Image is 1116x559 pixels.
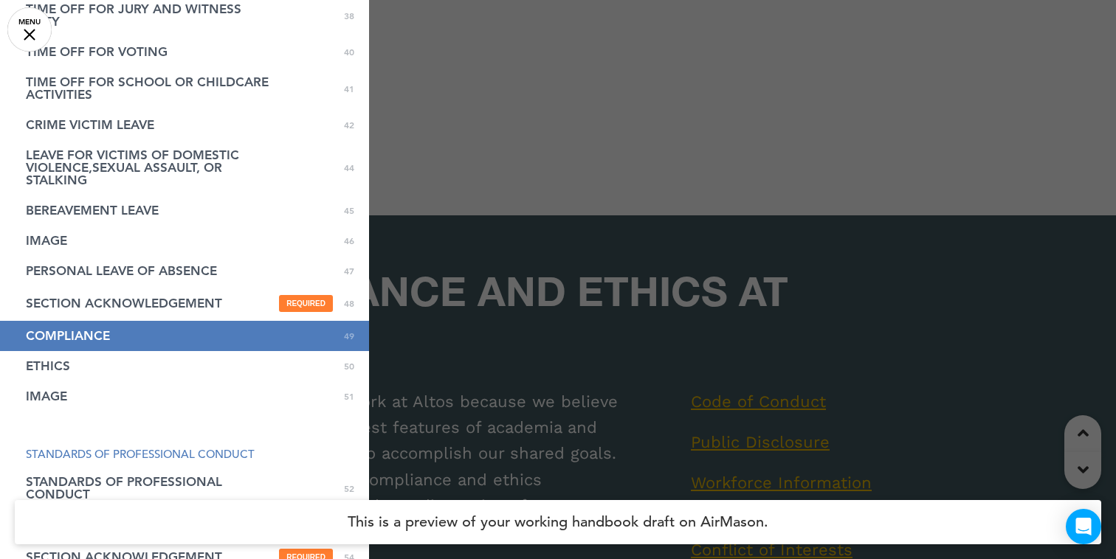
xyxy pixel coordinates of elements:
[344,10,354,22] span: 38
[344,390,354,403] span: 51
[26,265,217,277] span: PERSONAL LEAVE OF ABSENCE
[26,149,269,187] span: LEAVE FOR VICTIMS OF DOMESTIC VIOLENCE,SEXUAL ASSAULT, OR STALKING
[344,204,354,217] span: 45
[26,330,110,342] span: COMPLIANCE
[344,83,354,95] span: 41
[26,119,154,131] span: CRIME VICTIM LEAVE
[26,204,159,217] span: BEREAVEMENT LEAVE
[344,330,354,342] span: 49
[344,162,354,174] span: 44
[15,500,1101,544] h4: This is a preview of your working handbook draft on AirMason.
[344,265,354,277] span: 47
[279,295,333,312] span: REQUIRED
[344,482,354,495] span: 52
[344,119,354,131] span: 42
[26,3,269,28] span: TIME OFF FOR JURY AND WITNESS DUTY
[26,360,70,372] span: ETHICS
[26,297,222,310] span: SECTION ACKNOWLEDGEMENT
[7,7,52,52] a: MENU
[26,76,269,101] span: TIME OFF FOR SCHOOL OR CHILDCARE ACTIVITIES
[1066,509,1101,544] div: Open Intercom Messenger
[26,476,269,501] span: STANDARDS OF PROFESSIONAL CONDUCT
[26,235,67,247] span: IMAGE
[26,390,67,403] span: IMAGE
[26,46,168,58] span: TIME OFF FOR VOTING
[344,360,354,372] span: 50
[344,46,354,58] span: 40
[344,235,354,247] span: 46
[344,297,354,310] span: 48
